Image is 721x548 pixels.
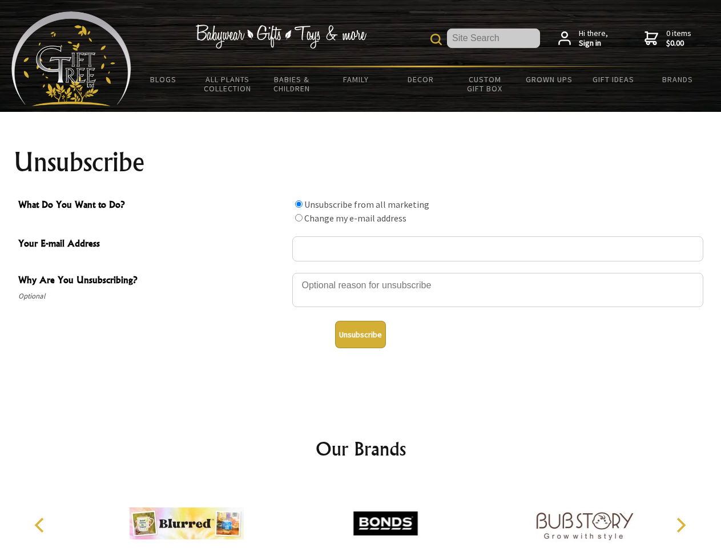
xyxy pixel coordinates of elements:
span: Optional [18,289,287,303]
a: 0 items$0.00 [645,29,691,49]
input: What Do You Want to Do? [295,214,303,221]
a: Grown Ups [517,67,581,91]
span: 0 items [666,28,691,49]
a: All Plants Collection [196,67,260,100]
input: What Do You Want to Do? [295,200,303,208]
span: Hi there, [579,29,608,49]
textarea: Why Are You Unsubscribing? [292,273,703,307]
span: What Do You Want to Do? [18,198,287,214]
button: Previous [29,513,54,538]
label: Unsubscribe from all marketing [304,199,429,210]
a: Gift Ideas [581,67,646,91]
img: Babyware - Gifts - Toys and more... [11,11,131,106]
a: Custom Gift Box [453,67,517,100]
h1: Unsubscribe [14,148,708,176]
a: Brands [646,67,710,91]
a: Decor [388,67,453,91]
strong: Sign in [579,38,608,49]
button: Unsubscribe [335,321,386,348]
input: Site Search [447,29,540,48]
span: Your E-mail Address [18,236,287,253]
button: Next [668,513,693,538]
img: Babywear - Gifts - Toys & more [195,25,366,49]
label: Change my e-mail address [304,212,406,224]
h2: Our Brands [23,435,699,462]
a: Hi there,Sign in [558,29,608,49]
a: BLOGS [131,67,196,91]
a: Family [324,67,389,91]
img: product search [430,34,442,45]
span: Why Are You Unsubscribing? [18,273,287,289]
a: Babies & Children [260,67,324,100]
input: Your E-mail Address [292,236,703,261]
strong: $0.00 [666,38,691,49]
